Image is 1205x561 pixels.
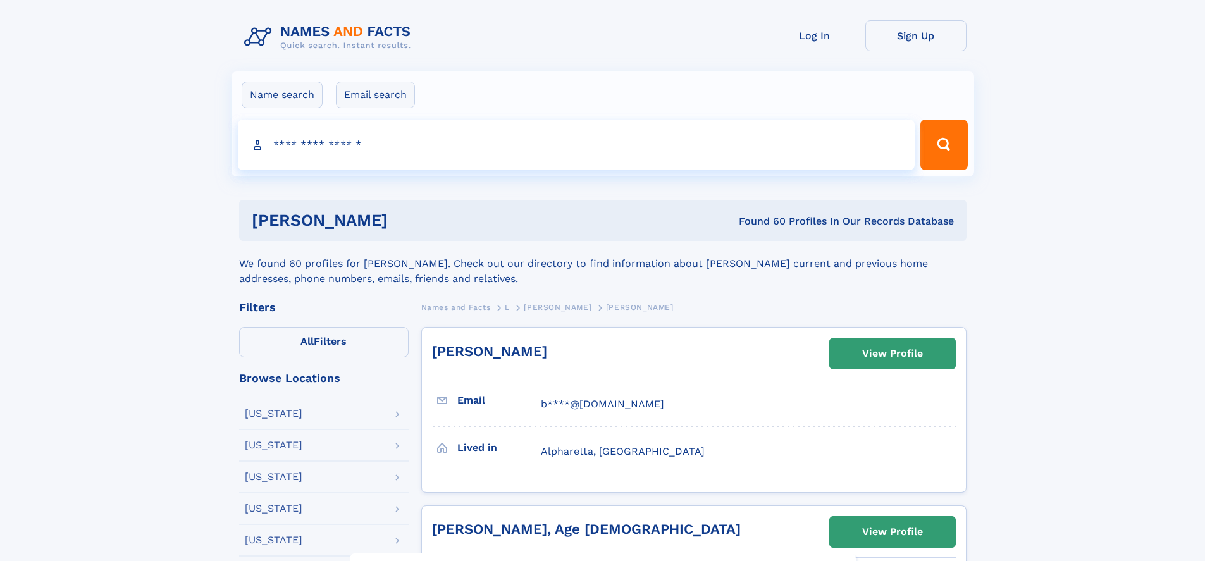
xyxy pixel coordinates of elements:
a: View Profile [830,517,955,547]
img: Logo Names and Facts [239,20,421,54]
span: L [505,303,510,312]
div: Found 60 Profiles In Our Records Database [563,214,954,228]
h3: Lived in [457,437,541,459]
div: Filters [239,302,409,313]
div: We found 60 profiles for [PERSON_NAME]. Check out our directory to find information about [PERSON... [239,241,967,287]
a: [PERSON_NAME] [524,299,591,315]
span: [PERSON_NAME] [606,303,674,312]
h1: [PERSON_NAME] [252,213,564,228]
div: View Profile [862,517,923,546]
a: Log In [764,20,865,51]
a: [PERSON_NAME], Age [DEMOGRAPHIC_DATA] [432,521,741,537]
a: View Profile [830,338,955,369]
a: L [505,299,510,315]
button: Search Button [920,120,967,170]
div: Browse Locations [239,373,409,384]
div: [US_STATE] [245,409,302,419]
div: View Profile [862,339,923,368]
a: Sign Up [865,20,967,51]
label: Filters [239,327,409,357]
div: [US_STATE] [245,472,302,482]
span: All [300,335,314,347]
div: [US_STATE] [245,535,302,545]
input: search input [238,120,915,170]
span: [PERSON_NAME] [524,303,591,312]
div: [US_STATE] [245,440,302,450]
div: [US_STATE] [245,503,302,514]
a: [PERSON_NAME] [432,343,547,359]
span: Alpharetta, [GEOGRAPHIC_DATA] [541,445,705,457]
h3: Email [457,390,541,411]
label: Name search [242,82,323,108]
a: Names and Facts [421,299,491,315]
label: Email search [336,82,415,108]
